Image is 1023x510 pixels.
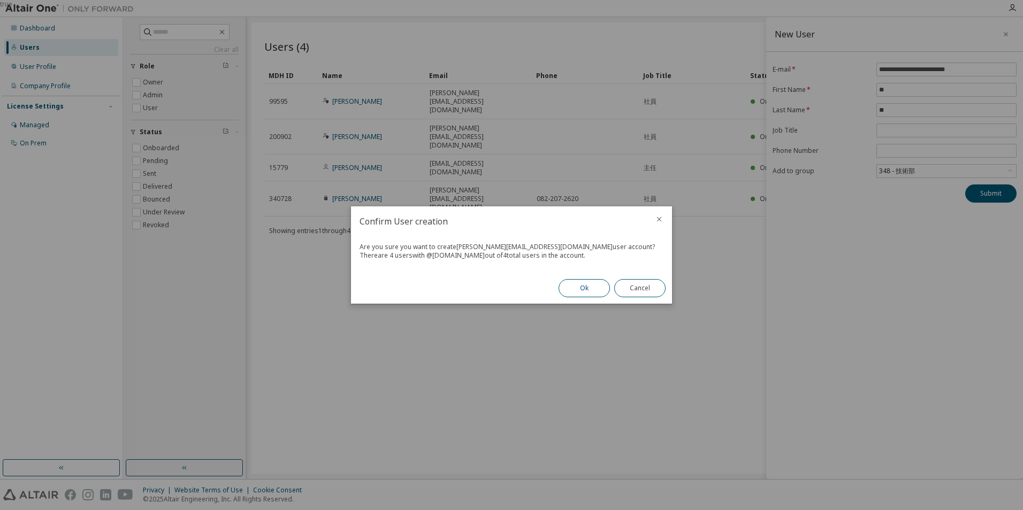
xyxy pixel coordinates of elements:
div: Are you sure you want to create [PERSON_NAME][EMAIL_ADDRESS][DOMAIN_NAME] user account? [360,243,663,251]
div: There are 4 users with @ [DOMAIN_NAME] out of 4 total users in the account. [360,251,663,260]
button: Cancel [614,279,666,297]
button: close [655,215,663,223]
h2: Confirm User creation [351,206,646,236]
button: Ok [559,279,610,297]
